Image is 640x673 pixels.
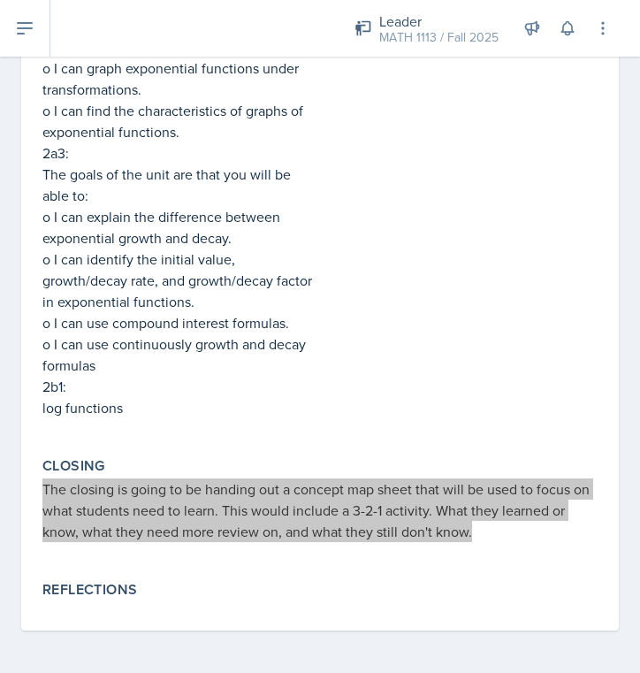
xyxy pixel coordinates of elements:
[42,478,598,542] p: The closing is going to be handing out a concept map sheet that will be used to focus on what stu...
[42,376,316,397] p: 2b1:
[42,142,316,164] p: 2a3:
[42,249,316,312] p: o I can identify the initial value, growth/decay rate, and growth/decay factor in exponential fun...
[42,164,316,206] p: The goals of the unit are that you will be able to:
[42,57,316,100] p: o I can graph exponential functions under transformations.
[42,100,316,142] p: o I can find the characteristics of graphs of exponential functions.
[42,333,316,376] p: o I can use continuously growth and decay formulas
[42,581,137,599] label: Reflections
[42,312,316,333] p: o I can use compound interest formulas.
[42,206,316,249] p: o I can explain the difference between exponential growth and decay.
[379,28,499,47] div: MATH 1113 / Fall 2025
[42,397,316,418] p: log functions
[379,11,499,32] div: Leader
[42,457,105,475] label: Closing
